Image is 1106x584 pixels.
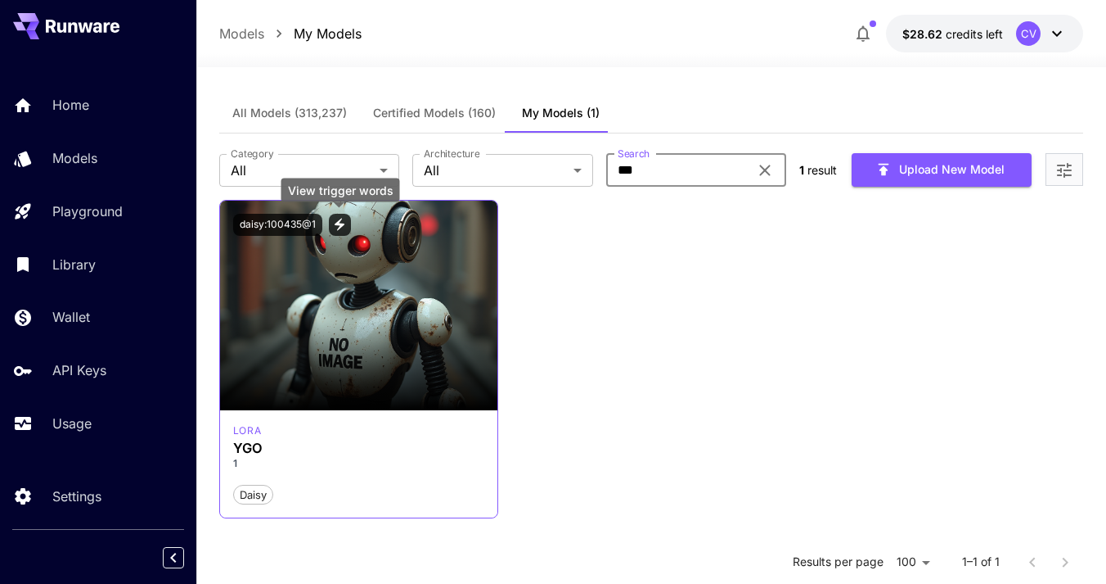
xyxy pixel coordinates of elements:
a: My Models [294,24,362,43]
button: Open more filters [1054,160,1074,180]
span: result [807,163,837,177]
div: View trigger words [281,179,400,202]
p: Usage [52,414,92,433]
p: Settings [52,487,101,506]
label: Category [231,147,274,161]
div: $28.62032 [902,25,1003,43]
p: lora [233,423,261,438]
label: Search [618,147,650,161]
h3: YGO [233,441,484,456]
span: 1 [799,163,804,177]
span: credits left [946,27,1003,41]
p: Playground [52,201,123,221]
button: daisy [233,484,273,505]
a: Models [219,24,264,43]
p: API Keys [52,360,106,380]
p: 1 [233,456,484,471]
button: daisy:100435@1 [233,214,322,236]
p: Home [52,95,89,115]
nav: breadcrumb [219,24,362,43]
button: Collapse sidebar [163,547,184,568]
div: 100 [890,550,936,574]
div: FLUX.1 D [233,423,261,438]
span: Certified Models (160) [373,106,496,120]
img: no-image-qHGxvh9x.jpeg [220,201,497,410]
label: Architecture [424,147,479,161]
button: View trigger words [329,214,351,236]
div: CV [1016,21,1041,46]
p: Wallet [52,307,90,327]
button: Upload New Model [852,153,1032,187]
p: Models [52,148,97,168]
p: 1–1 of 1 [962,555,1000,571]
p: Library [52,255,96,274]
span: My Models (1) [522,106,600,120]
p: Results per page [793,555,883,571]
span: All [424,161,566,180]
span: daisy [234,487,272,504]
span: All [231,161,373,180]
button: $28.62032CV [886,15,1083,52]
span: All Models (313,237) [232,106,347,120]
div: Collapse sidebar [175,543,196,573]
span: $28.62 [902,27,946,41]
